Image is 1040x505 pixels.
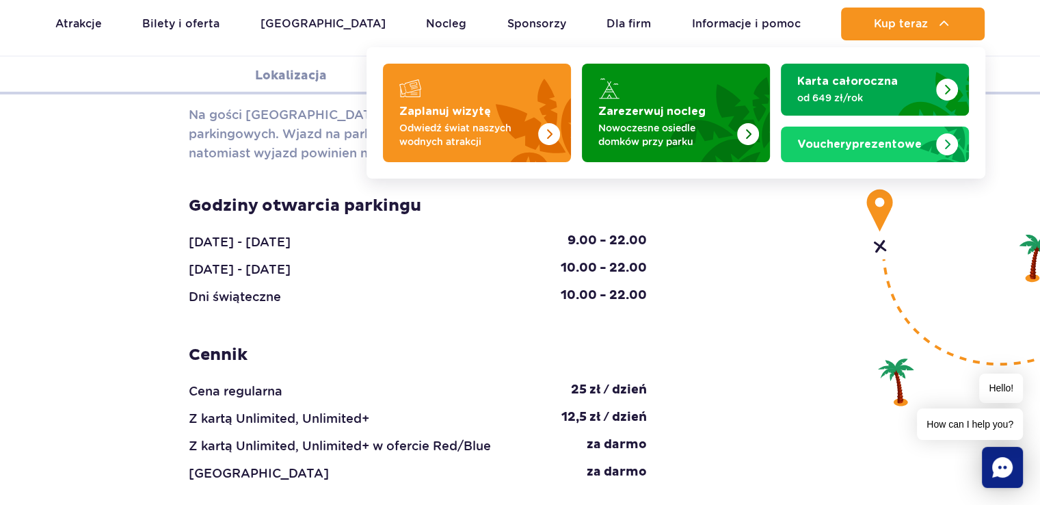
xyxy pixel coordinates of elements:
[399,121,533,148] p: Odwiedź świat naszych wodnych atrakcji
[781,64,969,116] a: Karta całoroczna
[582,64,770,162] a: Zarezerwuj nocleg
[797,139,922,150] strong: prezentowe
[917,409,1023,440] span: How can I help you?
[841,8,985,40] button: Kup teraz
[55,8,102,40] a: Atrakcje
[399,106,491,117] strong: Zaplanuj wizytę
[189,382,282,401] div: Cena regularna
[178,287,291,307] div: Dni świąteczne
[507,8,566,40] a: Sponsorzy
[598,121,732,148] p: Nowoczesne osiedle domków przy parku
[178,233,301,252] div: [DATE] - [DATE]
[189,105,702,163] p: Na gości [GEOGRAPHIC_DATA] i [GEOGRAPHIC_DATA] czeka 2500 miejsc parkingowych. Wjazd na parking d...
[979,374,1023,403] span: Hello!
[142,8,219,40] a: Bilety i oferta
[189,464,329,483] div: [GEOGRAPHIC_DATA]
[189,409,369,428] div: Z kartą Unlimited, Unlimited+
[561,409,647,428] div: 12,5 zł / dzień
[571,382,647,401] div: 25 zł / dzień
[982,447,1023,488] div: Chat
[189,196,647,216] h3: Godziny otwarcia parkingu
[557,233,657,252] div: 9.00 - 22.00
[426,8,466,40] a: Nocleg
[874,18,928,30] span: Kup teraz
[178,260,301,279] div: [DATE] - [DATE]
[189,437,491,456] div: Z kartą Unlimited, Unlimited+ w ofercie Red/Blue
[255,57,327,94] a: Lokalizacja
[781,127,969,162] a: Vouchery prezentowe
[692,8,801,40] a: Informacje i pomoc
[797,91,931,105] p: od 649 zł/rok
[550,287,657,307] div: 10.00 - 22.00
[797,76,898,87] strong: Karta całoroczna
[606,8,651,40] a: Dla firm
[587,437,647,456] div: za darmo
[261,8,386,40] a: [GEOGRAPHIC_DATA]
[383,64,571,162] a: Zaplanuj wizytę
[598,106,706,117] strong: Zarezerwuj nocleg
[189,345,647,365] h3: Cennik
[797,139,852,150] span: Vouchery
[550,260,657,279] div: 10.00 - 22.00
[587,464,647,483] div: za darmo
